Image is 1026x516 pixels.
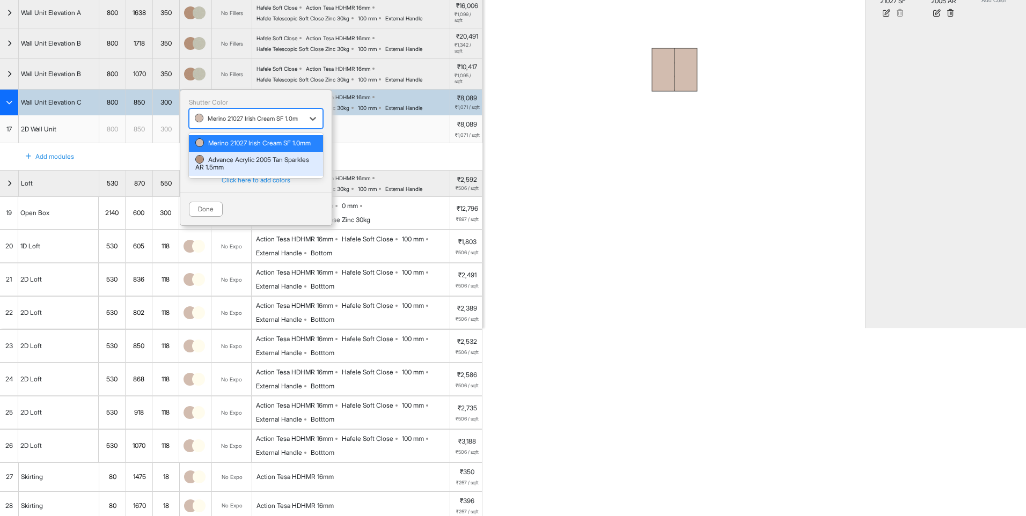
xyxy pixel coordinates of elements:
[306,35,370,41] div: Action Tesa HDHMR 16mm
[256,415,302,424] div: External Handle
[153,68,179,80] div: 350
[18,339,44,353] div: 2D Loft
[99,239,125,253] div: 530
[195,138,204,147] img: Merino 21027 Irish Cream SF 1.0mm
[13,148,74,166] div: Add modules
[6,275,12,284] span: 21
[256,46,349,52] div: Hafele Telescopic Soft Close Zinc 30kg
[358,46,377,52] div: 100 mm
[385,186,422,192] div: External Handle
[457,370,477,380] p: ₹2,586
[99,38,126,49] div: 800
[222,473,243,481] div: No Expo
[256,248,302,258] div: External Handle
[342,367,393,377] div: Hafele Soft Close
[18,439,44,453] div: 2D Loft
[460,496,474,506] p: ₹396
[456,382,479,389] span: ₹506 / sqft
[221,375,242,384] div: No Expo
[5,441,13,451] span: 26
[256,268,333,277] div: Action Tesa HDHMR 16mm
[18,239,42,253] div: 1D Loft
[5,374,13,384] span: 24
[256,334,333,344] div: Action Tesa HDHMR 16mm
[256,381,302,391] div: External Handle
[256,4,297,11] div: Hafele Soft Close
[358,76,377,83] div: 100 mm
[456,282,479,290] span: ₹506 / sqft
[192,373,205,386] img: thumb_21091.jpg
[99,339,125,353] div: 530
[99,68,126,80] div: 800
[193,6,206,19] img: thumb_2871_sf.png
[18,406,44,419] div: 2D Loft
[192,439,205,452] img: thumb_21091.jpg
[126,306,152,320] div: 802
[402,268,424,277] div: 100 mm
[221,10,243,16] div: No Fillers
[311,248,332,258] div: Bottom
[192,306,205,319] img: thumb_21091.jpg
[99,178,126,189] div: 530
[256,348,302,358] div: External Handle
[126,339,152,353] div: 850
[153,470,179,484] div: 18
[193,68,206,80] img: thumb_2871_sf.png
[457,176,477,183] p: ₹2,592
[358,186,377,192] div: 100 mm
[402,301,424,311] div: 100 mm
[184,68,197,80] img: thumb_ar_2005.png
[311,415,334,424] div: Botttom
[457,63,477,71] p: ₹10,417
[256,301,333,311] div: Action Tesa HDHMR 16mm
[256,35,297,41] div: Hafele Soft Close
[126,7,152,19] div: 1638
[152,206,179,220] div: 300
[458,437,476,446] p: ₹3,188
[6,472,13,482] span: 27
[126,470,152,484] div: 1475
[189,99,323,106] p: Shutter Color
[456,2,478,10] p: ₹16,006
[306,4,370,11] div: Action Tesa HDHMR 16mm
[195,139,317,147] div: Merino 21027 Irish Cream SF 1.0mm
[184,406,196,419] img: thumb_21027.jpg
[458,237,477,247] p: ₹1,803
[256,367,333,377] div: Action Tesa HDHMR 16mm
[152,406,179,419] div: 118
[402,334,424,344] div: 100 mm
[385,46,422,52] div: External Handle
[5,341,13,351] span: 23
[126,68,152,80] div: 1070
[189,202,223,217] button: Done
[311,315,334,325] div: Botttom
[385,105,422,111] div: External Handle
[184,6,197,19] img: thumb_ar_2005.png
[256,401,333,410] div: Action Tesa HDHMR 16mm
[456,448,479,456] span: ₹506 / sqft
[342,401,393,410] div: Hafele Soft Close
[311,282,334,291] div: Botttom
[184,373,196,386] img: thumb_21027.jpg
[152,439,179,453] div: 118
[456,33,478,40] p: ₹20,491
[256,501,334,511] div: Action Tesa HDHMR 16mm
[99,306,125,320] div: 530
[126,372,152,386] div: 868
[256,282,302,291] div: External Handle
[221,342,242,350] div: No Expo
[153,122,179,136] div: 300
[358,15,377,21] div: 100 mm
[18,206,52,220] div: Open Box
[184,306,196,319] img: thumb_21027.jpg
[19,470,45,484] div: Skirting
[456,479,479,486] span: ₹267 / sqft
[221,40,243,47] div: No Fillers
[460,467,474,477] p: ₹350
[256,472,334,482] div: Action Tesa HDHMR 16mm
[5,408,13,417] span: 25
[256,65,297,72] div: Hafele Soft Close
[455,42,480,54] span: ₹1,342 / sqft
[342,334,393,344] div: Hafele Soft Close
[126,122,152,136] div: 850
